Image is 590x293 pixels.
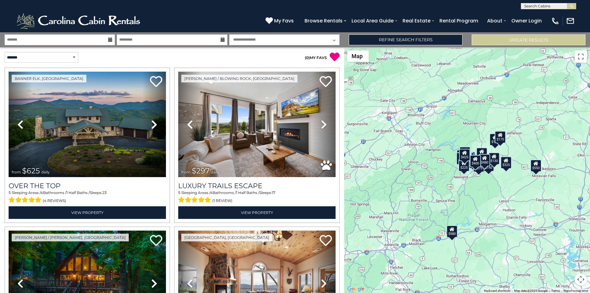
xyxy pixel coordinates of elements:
a: [PERSON_NAME] / [PERSON_NAME], [GEOGRAPHIC_DATA] [12,234,129,241]
a: Browse Rentals [301,15,346,26]
div: Sleeping Areas / Bathrooms / Sleeps: [178,190,336,205]
span: 0 [306,55,309,60]
div: $175 [495,131,506,143]
img: phone-regular-white.png [551,17,560,25]
a: Add to favorites [150,75,162,89]
a: Local Area Guide [348,15,397,26]
span: $625 [22,166,40,175]
a: Real Estate [399,15,434,26]
span: Map [352,53,363,59]
button: Change map style [347,50,369,62]
span: ( ) [305,55,310,60]
div: $130 [489,152,500,165]
a: Banner Elk, [GEOGRAPHIC_DATA] [12,75,86,82]
span: 17 [272,190,275,195]
span: 4 [41,190,43,195]
span: from [181,170,191,174]
div: $325 [501,156,512,169]
a: About [484,15,505,26]
span: 4 [210,190,213,195]
div: $400 [470,155,481,167]
div: $550 [530,159,541,172]
a: Add to favorites [320,234,332,247]
span: daily [211,170,219,174]
span: 5 [178,190,180,195]
div: $225 [458,159,470,172]
span: (1 review) [212,197,232,205]
span: 5 [9,190,11,195]
span: daily [41,170,50,174]
span: My Favs [274,17,294,25]
div: $375 [473,160,484,172]
img: thumbnail_167153549.jpeg [9,72,166,177]
a: Add to favorites [150,234,162,247]
a: Open this area in Google Maps (opens a new window) [346,285,366,293]
div: $425 [459,148,470,161]
a: Over The Top [9,182,166,190]
a: (0)MY FAVS [305,55,327,60]
button: Keyboard shortcuts [484,289,510,293]
span: Map data ©2025 Google [514,289,548,292]
div: $140 [483,159,494,171]
a: My Favs [265,17,295,25]
div: $175 [490,133,501,146]
button: Toggle fullscreen view [575,50,587,63]
span: 1 Half Baths / [66,190,90,195]
img: mail-regular-white.png [566,17,575,25]
div: Sleeping Areas / Bathrooms / Sleeps: [9,190,166,205]
a: Owner Login [508,15,545,26]
span: 1 Half Baths / [236,190,259,195]
a: [GEOGRAPHIC_DATA], [GEOGRAPHIC_DATA] [181,234,272,241]
a: Refine Search Filters [349,34,462,45]
button: Update Results [472,34,585,45]
span: $297 [192,166,210,175]
div: $580 [446,225,458,237]
button: Map camera controls [575,273,587,286]
a: Add to favorites [320,75,332,89]
a: Report a map error [564,289,588,292]
img: thumbnail_168695581.jpeg [178,72,336,177]
a: Luxury Trails Escape [178,182,336,190]
span: (4 reviews) [43,197,66,205]
span: 23 [102,190,107,195]
a: View Property [178,206,336,219]
div: $230 [456,152,467,164]
img: White-1-2.png [15,12,143,30]
img: Google [346,285,366,293]
span: from [12,170,21,174]
div: $125 [459,146,470,159]
a: View Property [9,206,166,219]
div: $480 [479,154,490,166]
a: Rental Program [436,15,481,26]
a: Terms [551,289,560,292]
div: $349 [476,148,487,160]
a: [PERSON_NAME] / Blowing Rock, [GEOGRAPHIC_DATA] [181,75,297,82]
